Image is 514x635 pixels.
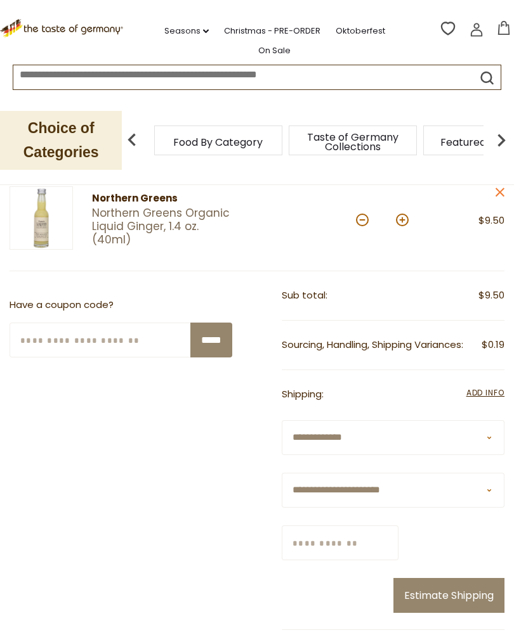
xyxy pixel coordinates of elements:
[282,338,463,351] span: Sourcing, Handling, Shipping Variances:
[336,24,385,38] a: Oktoberfest
[482,337,504,353] span: $0.19
[393,578,504,613] button: Estimate Shipping
[282,288,327,302] span: Sub total:
[478,288,504,304] span: $9.50
[224,24,320,38] a: Christmas - PRE-ORDER
[466,387,504,398] span: Add Info
[302,132,404,151] a: Taste of Germany Collections
[489,127,514,153] img: next arrow
[258,44,291,58] a: On Sale
[478,214,504,227] span: $9.50
[173,138,263,147] a: Food By Category
[282,387,324,401] span: Shipping:
[10,186,73,250] img: Northern Greens Organic Liquid Ginger Bottle
[92,191,235,207] div: Northern Greens
[10,297,232,313] p: Have a coupon code?
[92,207,235,247] a: Northern Greens Organic Liquid Ginger, 1.4 oz. (40ml)
[164,24,209,38] a: Seasons
[119,127,145,153] img: previous arrow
